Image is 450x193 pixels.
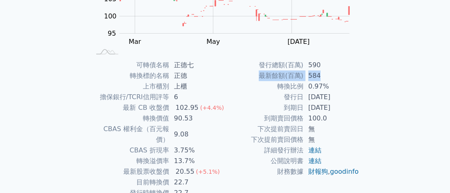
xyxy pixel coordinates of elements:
[91,92,169,102] td: 擔保銀行/TCRI信用評等
[225,60,303,70] td: 發行總額(百萬)
[169,81,225,92] td: 上櫃
[169,92,225,102] td: 6
[303,134,360,145] td: 無
[225,145,303,156] td: 詳細發行辦法
[225,70,303,81] td: 最新餘額(百萬)
[129,38,141,45] tspan: Mar
[91,156,169,166] td: 轉換溢價率
[308,157,321,165] a: 連結
[174,166,196,177] div: 20.55
[303,70,360,81] td: 584
[169,145,225,156] td: 3.75%
[174,102,200,113] div: 102.95
[409,154,450,193] div: 聊天小工具
[91,81,169,92] td: 上市櫃別
[308,146,321,154] a: 連結
[225,92,303,102] td: 發行日
[108,30,116,37] tspan: 95
[91,60,169,70] td: 可轉債名稱
[330,168,359,175] a: goodinfo
[169,156,225,166] td: 13.7%
[196,168,220,175] span: (+5.1%)
[303,81,360,92] td: 0.97%
[91,145,169,156] td: CBAS 折現率
[308,168,328,175] a: 財報狗
[225,81,303,92] td: 轉換比例
[169,70,225,81] td: 正德
[91,113,169,124] td: 轉換價值
[303,102,360,113] td: [DATE]
[169,177,225,188] td: 22.7
[303,60,360,70] td: 590
[91,166,169,177] td: 最新股票收盤價
[206,38,220,45] tspan: May
[225,102,303,113] td: 到期日
[225,134,303,145] td: 下次提前賣回價格
[303,166,360,177] td: ,
[303,124,360,134] td: 無
[225,113,303,124] td: 到期賣回價格
[409,154,450,193] iframe: Chat Widget
[169,60,225,70] td: 正德七
[225,124,303,134] td: 下次提前賣回日
[169,124,225,145] td: 9.08
[303,92,360,102] td: [DATE]
[91,70,169,81] td: 轉換標的名稱
[169,113,225,124] td: 90.53
[200,104,224,111] span: (+4.4%)
[91,124,169,145] td: CBAS 權利金（百元報價）
[91,102,169,113] td: 最新 CB 收盤價
[91,177,169,188] td: 目前轉換價
[225,156,303,166] td: 公開說明書
[104,12,117,20] tspan: 100
[287,38,310,45] tspan: [DATE]
[225,166,303,177] td: 財務數據
[303,113,360,124] td: 100.0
